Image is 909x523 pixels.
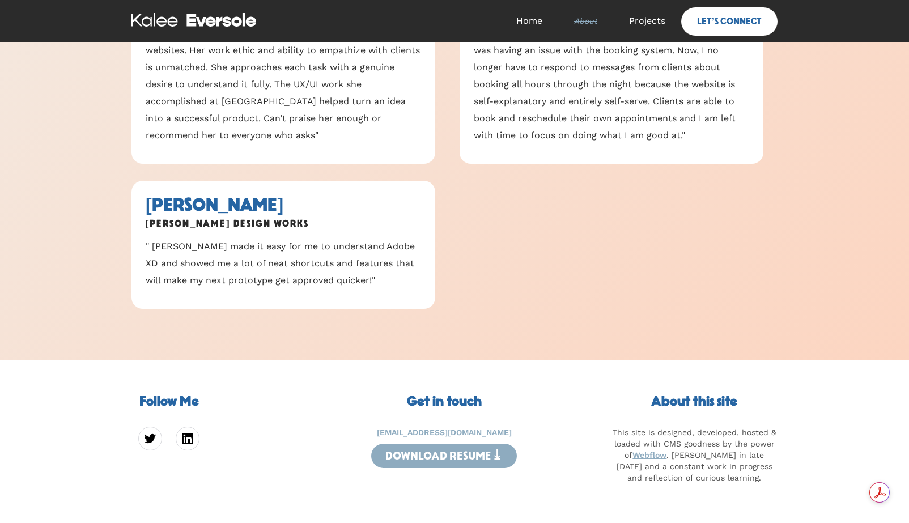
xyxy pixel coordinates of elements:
[500,4,558,38] a: Home
[385,450,503,462] div: Download Resume
[146,8,421,144] p: " Kalee is a required ingredient for any project. I have worked with her on everything from large...
[611,394,778,410] h2: About this site
[681,7,778,36] a: let's connect
[146,238,421,289] p: " [PERSON_NAME] made it easy for me to understand Adobe XD and showed me a lot of neat shortcuts ...
[632,450,666,460] a: Webflow
[371,394,517,410] h2: Get in touch
[146,215,421,232] h3: [PERSON_NAME] design works
[377,428,512,437] a: [EMAIL_ADDRESS][DOMAIN_NAME]
[491,449,503,462] strong: ⤓
[558,4,613,38] a: About
[611,427,778,483] p: This site is designed, developed, hosted & loaded with CMS goodness by the power of . [PERSON_NAM...
[131,394,206,410] h2: Follow Me
[146,195,421,215] h2: [PERSON_NAME]
[613,4,681,38] a: Projects
[474,8,749,144] p: " Before hiring [PERSON_NAME], the website was posing challenge after challenge. It seemed like e...
[371,444,517,468] a: Download Resume⤓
